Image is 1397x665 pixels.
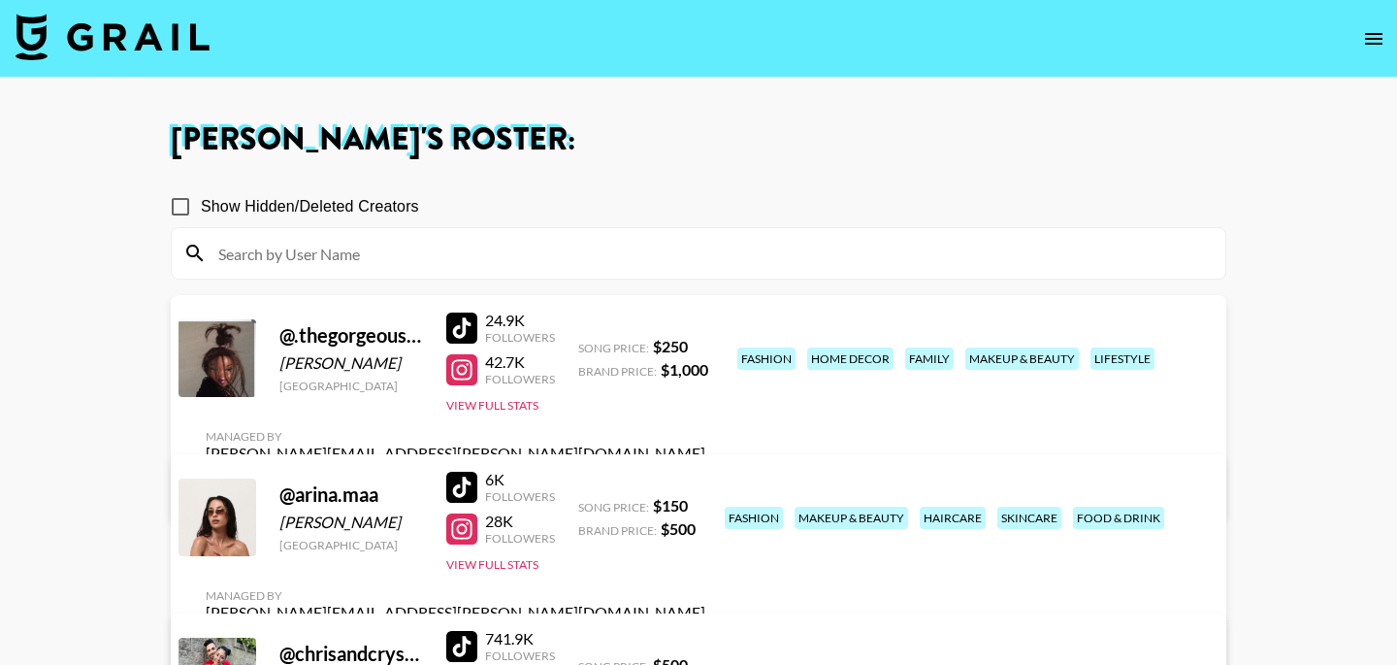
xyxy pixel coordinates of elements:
div: [GEOGRAPHIC_DATA] [279,538,423,552]
img: Grail Talent [16,14,210,60]
span: Brand Price: [578,364,657,379]
strong: $ 500 [661,519,696,538]
div: Followers [485,330,555,345]
div: [PERSON_NAME][EMAIL_ADDRESS][PERSON_NAME][DOMAIN_NAME] [206,444,705,463]
div: Managed By [206,588,705,603]
strong: $ 150 [653,496,688,515]
div: makeup & beauty [965,348,1079,370]
button: View Full Stats [446,398,538,413]
div: haircare [920,507,986,529]
div: 6K [485,470,555,489]
div: Managed By [206,429,705,444]
div: Followers [485,531,555,546]
div: makeup & beauty [795,507,908,529]
div: fashion [737,348,796,370]
div: [PERSON_NAME] [279,353,423,373]
button: View Full Stats [446,557,538,572]
div: lifestyle [1090,348,1154,370]
div: 42.7K [485,352,555,372]
strong: $ 250 [653,337,688,355]
span: Song Price: [578,500,649,515]
h1: [PERSON_NAME] 's Roster: [171,124,1226,155]
div: 28K [485,512,555,531]
div: [PERSON_NAME] [279,513,423,532]
span: Show Hidden/Deleted Creators [201,195,419,218]
input: Search by User Name [207,238,1214,269]
div: fashion [725,507,783,529]
div: Followers [485,372,555,386]
div: [GEOGRAPHIC_DATA] [279,379,423,393]
div: family [905,348,954,370]
div: Followers [485,648,555,663]
div: Followers [485,489,555,504]
strong: $ 1,000 [661,360,708,379]
button: open drawer [1354,19,1393,58]
div: food & drink [1073,507,1164,529]
span: Brand Price: [578,523,657,538]
div: 24.9K [485,311,555,330]
span: Song Price: [578,341,649,355]
div: 741.9K [485,629,555,648]
div: @ arina.maa [279,482,423,507]
div: @ .thegorgeousdoll [279,323,423,348]
div: [PERSON_NAME][EMAIL_ADDRESS][PERSON_NAME][DOMAIN_NAME] [206,603,705,622]
div: skincare [997,507,1061,529]
div: home decor [807,348,893,370]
